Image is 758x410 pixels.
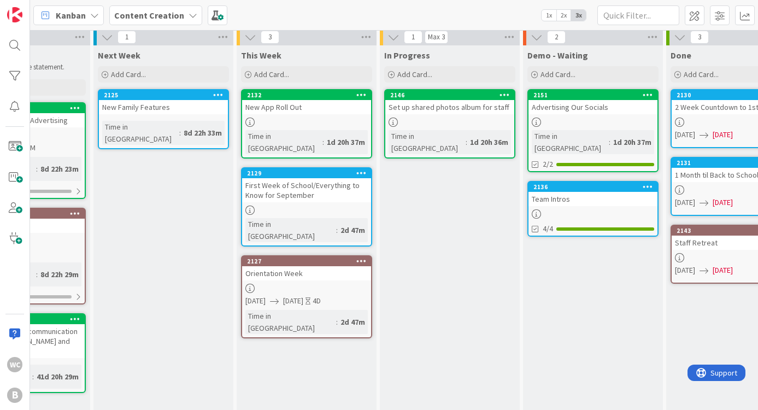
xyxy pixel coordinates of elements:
[467,136,511,148] div: 1d 20h 36m
[547,31,566,44] span: 2
[32,371,34,383] span: :
[111,69,146,79] span: Add Card...
[36,163,38,175] span: :
[102,121,179,145] div: Time in [GEOGRAPHIC_DATA]
[671,50,691,61] span: Done
[247,91,371,99] div: 2132
[543,223,553,235] span: 4/4
[34,371,81,383] div: 41d 20h 29m
[336,316,338,328] span: :
[675,197,695,208] span: [DATE]
[384,50,430,61] span: In Progress
[385,100,514,114] div: Set up shared photos album for staff
[540,69,575,79] span: Add Card...
[384,89,515,159] a: 2146Set up shared photos album for staffTime in [GEOGRAPHIC_DATA]:1d 20h 36m
[23,2,50,15] span: Support
[242,168,371,178] div: 2129
[397,69,432,79] span: Add Card...
[528,182,657,192] div: 2136
[247,257,371,265] div: 2127
[610,136,654,148] div: 1d 20h 37m
[241,89,372,159] a: 2132New App Roll OutTime in [GEOGRAPHIC_DATA]:1d 20h 37m
[26,142,36,154] div: 2M
[528,90,657,100] div: 2151
[385,90,514,114] div: 2146Set up shared photos album for staff
[571,10,586,21] span: 3x
[466,136,467,148] span: :
[528,192,657,206] div: Team Intros
[38,163,81,175] div: 8d 22h 23m
[38,268,81,280] div: 8d 22h 29m
[242,90,371,100] div: 2132
[713,197,733,208] span: [DATE]
[528,90,657,114] div: 2151Advertising Our Socials
[245,310,336,334] div: Time in [GEOGRAPHIC_DATA]
[533,91,657,99] div: 2151
[322,136,324,148] span: :
[597,5,679,25] input: Quick Filter...
[114,10,184,21] b: Content Creation
[242,178,371,202] div: First Week of School/Everything to Know for September
[241,50,281,61] span: This Week
[527,89,659,172] a: 2151Advertising Our SocialsTime in [GEOGRAPHIC_DATA]:1d 20h 37m2/2
[241,255,372,338] a: 2127Orientation Week[DATE][DATE]4DTime in [GEOGRAPHIC_DATA]:2d 47m
[245,295,266,307] span: [DATE]
[242,168,371,202] div: 2129First Week of School/Everything to Know for September
[261,31,279,44] span: 3
[7,357,22,372] div: WC
[247,169,371,177] div: 2129
[713,265,733,276] span: [DATE]
[7,7,22,22] img: Visit kanbanzone.com
[390,91,514,99] div: 2146
[241,167,372,247] a: 2129First Week of School/Everything to Know for SeptemberTime in [GEOGRAPHIC_DATA]:2d 47m
[338,316,368,328] div: 2d 47m
[179,127,181,139] span: :
[99,100,228,114] div: New Family Features
[684,69,719,79] span: Add Card...
[675,129,695,140] span: [DATE]
[690,31,709,44] span: 3
[98,89,229,149] a: 2125New Family FeaturesTime in [GEOGRAPHIC_DATA]:8d 22h 33m
[56,9,86,22] span: Kanban
[283,295,303,307] span: [DATE]
[324,136,368,148] div: 1d 20h 37m
[533,183,657,191] div: 2136
[528,100,657,114] div: Advertising Our Socials
[245,218,336,242] div: Time in [GEOGRAPHIC_DATA]
[389,130,466,154] div: Time in [GEOGRAPHIC_DATA]
[542,10,556,21] span: 1x
[242,256,371,266] div: 2127
[7,388,22,403] div: B
[313,295,321,307] div: 4D
[338,224,368,236] div: 2d 47m
[99,90,228,114] div: 2125New Family Features
[385,90,514,100] div: 2146
[242,266,371,280] div: Orientation Week
[181,127,225,139] div: 8d 22h 33m
[609,136,610,148] span: :
[99,90,228,100] div: 2125
[36,268,38,280] span: :
[713,129,733,140] span: [DATE]
[404,31,422,44] span: 1
[428,34,445,40] div: Max 3
[104,91,228,99] div: 2125
[242,256,371,280] div: 2127Orientation Week
[675,265,695,276] span: [DATE]
[528,182,657,206] div: 2136Team Intros
[242,90,371,114] div: 2132New App Roll Out
[556,10,571,21] span: 2x
[98,50,140,61] span: Next Week
[527,181,659,237] a: 2136Team Intros4/4
[245,130,322,154] div: Time in [GEOGRAPHIC_DATA]
[242,100,371,114] div: New App Roll Out
[336,224,338,236] span: :
[254,69,289,79] span: Add Card...
[117,31,136,44] span: 1
[543,159,553,170] span: 2/2
[532,130,609,154] div: Time in [GEOGRAPHIC_DATA]
[527,50,588,61] span: Demo - Waiting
